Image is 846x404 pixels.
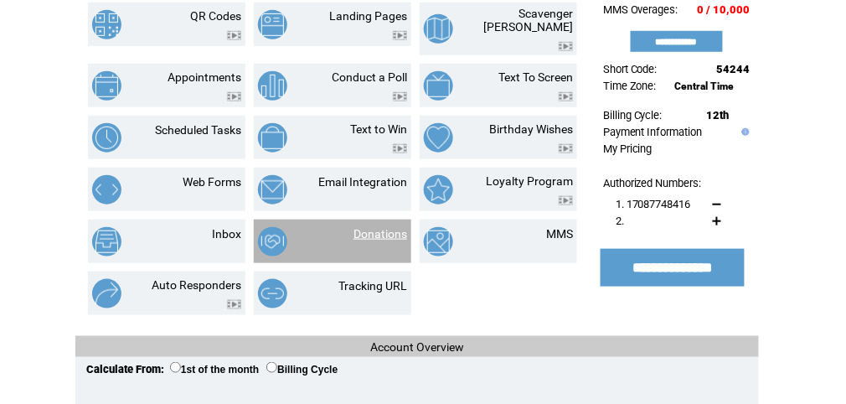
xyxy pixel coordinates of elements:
[183,175,241,189] a: Web Forms
[92,10,121,39] img: qr-codes.png
[603,63,658,75] span: Short Code:
[717,63,751,75] span: 54244
[424,71,453,101] img: text-to-screen.png
[152,278,241,292] a: Auto Responders
[370,340,464,354] span: Account Overview
[318,175,407,189] a: Email Integration
[86,363,164,376] span: Calculate From:
[546,227,573,241] a: MMS
[332,70,407,84] a: Conduct a Poll
[498,70,573,84] a: Text To Screen
[227,300,241,309] img: video.png
[92,175,121,205] img: web-forms.png
[155,123,241,137] a: Scheduled Tasks
[258,71,287,101] img: conduct-a-poll.png
[559,42,573,51] img: video.png
[616,215,624,227] span: 2.
[258,123,287,153] img: text-to-win.png
[603,142,653,155] a: My Pricing
[170,364,259,376] label: 1st of the month
[603,3,678,16] span: MMS Overages:
[424,123,453,153] img: birthday-wishes.png
[559,196,573,205] img: video.png
[675,80,735,92] span: Central Time
[92,227,121,256] img: inbox.png
[227,92,241,101] img: video.png
[603,80,657,92] span: Time Zone:
[266,362,277,373] input: Billing Cycle
[350,122,407,136] a: Text to Win
[393,144,407,153] img: video.png
[212,227,241,241] a: Inbox
[258,227,287,256] img: donations.png
[266,364,338,376] label: Billing Cycle
[707,109,730,122] span: 12th
[92,123,121,153] img: scheduled-tasks.png
[698,3,751,16] span: 0 / 10,000
[603,126,703,138] a: Payment Information
[393,31,407,40] img: video.png
[424,227,453,256] img: mms.png
[483,7,573,34] a: Scavenger [PERSON_NAME]
[190,9,241,23] a: QR Codes
[168,70,241,84] a: Appointments
[258,279,287,308] img: tracking-url.png
[170,362,181,373] input: 1st of the month
[258,10,287,39] img: landing-pages.png
[92,279,121,308] img: auto-responders.png
[489,122,573,136] a: Birthday Wishes
[559,92,573,101] img: video.png
[329,9,407,23] a: Landing Pages
[424,175,453,205] img: loyalty-program.png
[424,14,453,44] img: scavenger-hunt.png
[603,109,663,122] span: Billing Cycle:
[393,92,407,101] img: video.png
[616,198,691,210] span: 1. 17087748416
[353,227,407,241] a: Donations
[258,175,287,205] img: email-integration.png
[559,144,573,153] img: video.png
[486,174,573,188] a: Loyalty Program
[603,177,702,189] span: Authorized Numbers:
[92,71,121,101] img: appointments.png
[227,31,241,40] img: video.png
[338,279,407,293] a: Tracking URL
[738,128,750,136] img: help.gif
